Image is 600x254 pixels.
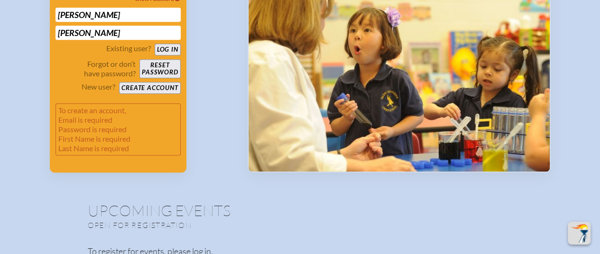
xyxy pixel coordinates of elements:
button: Scroll Top [568,222,591,245]
button: Create account [119,82,180,94]
input: First Name [55,8,181,22]
button: Resetpassword [139,59,180,78]
p: Open for registration [88,220,338,230]
input: Last Name [55,26,181,40]
p: Forgot or don’t have password? [55,59,136,78]
button: Log in [155,44,181,55]
img: To the top [570,224,589,243]
p: Existing user? [106,44,151,53]
p: To create an account, Email is required Password is required First Name is required Last Name is ... [55,103,181,155]
p: New user? [82,82,115,91]
h1: Upcoming Events [88,203,513,218]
